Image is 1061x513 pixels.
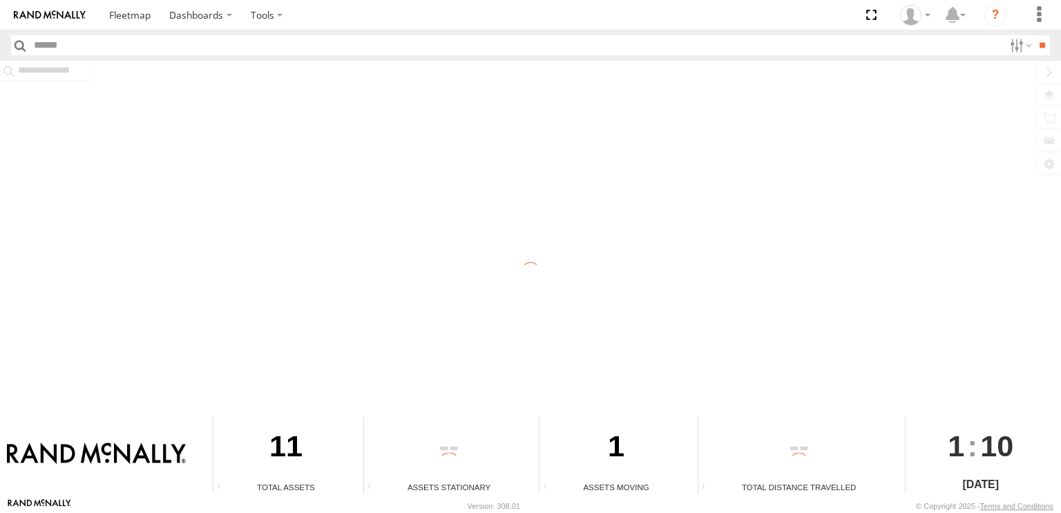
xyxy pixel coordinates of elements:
div: Assets Moving [539,481,692,493]
div: [DATE] [906,476,1056,493]
a: Terms and Conditions [980,502,1053,510]
div: Total distance travelled by all assets within specified date range and applied filters [698,483,719,493]
img: rand-logo.svg [14,10,86,20]
label: Search Filter Options [1004,35,1034,55]
span: 10 [980,416,1013,476]
div: 1 [539,416,692,481]
div: Assets Stationary [364,481,534,493]
div: Valeo Dash [895,5,935,26]
div: Total number of Enabled Assets [213,483,234,493]
div: : [906,416,1056,476]
a: Visit our Website [8,499,71,513]
div: Total Distance Travelled [698,481,900,493]
span: 1 [948,416,964,476]
div: Version: 308.01 [468,502,520,510]
div: 11 [213,416,359,481]
div: Total number of assets current in transit. [539,483,560,493]
div: Total Assets [213,481,359,493]
div: Total number of assets current stationary. [364,483,385,493]
i: ? [984,4,1006,26]
img: Rand McNally [7,442,186,466]
div: © Copyright 2025 - [916,502,1053,510]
